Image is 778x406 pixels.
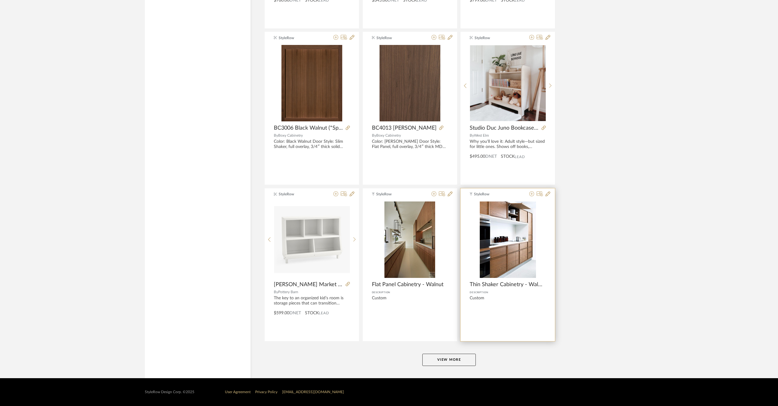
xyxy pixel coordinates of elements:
[470,296,546,310] div: Custom
[225,390,251,394] a: User Agreement
[278,134,303,137] span: Boxy Cabinetry
[470,45,546,121] img: Studio Duc Juno Bookcase (36")
[474,134,489,137] span: West Elm
[372,281,443,288] span: Flat Panel Cabinetry - Walnut
[474,191,512,197] span: StyleRow
[470,139,546,149] div: Why you'll love it: Adult style—but sized for little ones. Shows off books, knickknacks & more. D...
[372,290,448,296] div: Description
[372,134,376,137] span: By
[319,311,329,315] span: Lead
[470,45,546,121] div: 0
[274,290,278,294] span: By
[274,125,343,131] span: BC3006 Black Walnut (*Special Order)
[372,201,448,278] div: 0
[278,290,298,294] span: Pottery Barn
[289,311,301,315] span: DNET
[380,45,440,121] img: BC4013 Jasper Walnut
[274,311,289,315] span: $599.00
[274,206,350,273] img: Parker Market Bin Cubby
[279,191,317,197] span: StyleRow
[515,155,525,159] span: Lead
[372,45,448,121] div: 0
[281,45,342,121] img: BC3006 Black Walnut (*Special Order)
[376,134,401,137] span: Boxy Cabinetry
[145,390,194,394] div: StyleRow Design Corp. ©2025
[384,201,435,278] img: Flat Panel Cabinetry - Walnut
[274,134,278,137] span: By
[470,154,485,159] span: $495.00
[470,290,546,296] div: Description
[501,153,515,160] span: STOCK
[372,139,448,149] div: Color:​ [PERSON_NAME] Door Style: Flat Panel, full overlay, 3/4″ thick MDF with [PERSON_NAME] Cab...
[480,201,536,278] img: Thin Shaker Cabinetry - Walnut
[485,154,497,159] span: DNET
[475,35,513,41] span: StyleRow
[470,201,546,278] div: 0
[376,191,415,197] span: StyleRow
[470,134,474,137] span: By
[274,45,350,121] div: 0
[274,296,350,306] div: The key to an organized kid’s room is storage pieces that can transition through the years, and t...
[274,139,350,149] div: Color:​ Black Walnut Door Style: Slim Shaker, full overlay, 3/4″ thick solid hardwood [PERSON_NAM...
[470,281,543,288] span: Thin Shaker Cabinetry - Walnut
[372,296,448,310] div: Custom
[372,125,437,131] span: BC4013 [PERSON_NAME]
[376,35,415,41] span: StyleRow
[255,390,277,394] a: Privacy Policy
[282,390,344,394] a: [EMAIL_ADDRESS][DOMAIN_NAME]
[305,310,319,316] span: STOCK
[470,125,539,131] span: Studio Duc Juno Bookcase (36")
[422,354,476,366] button: View More
[274,281,343,288] span: [PERSON_NAME] Market Bin Cubby
[279,35,317,41] span: StyleRow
